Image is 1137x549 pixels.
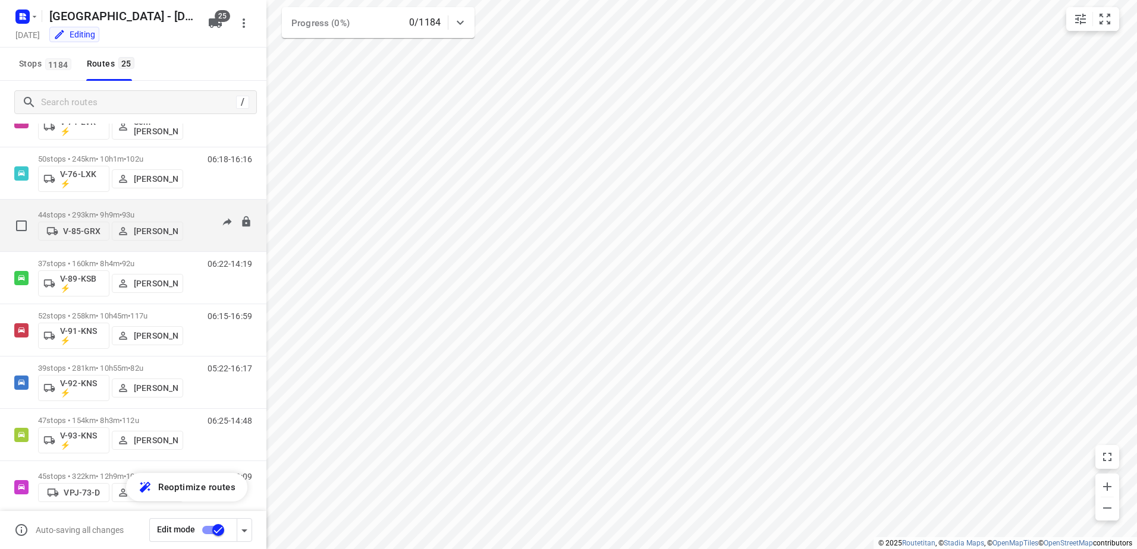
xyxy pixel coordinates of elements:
[157,525,195,534] span: Edit mode
[87,56,138,71] div: Routes
[45,7,199,26] h5: Rename
[902,539,935,547] a: Routetitan
[134,436,178,445] p: [PERSON_NAME]
[112,169,183,188] button: [PERSON_NAME]
[878,539,1132,547] li: © 2025 , © , © © contributors
[124,472,126,481] span: •
[128,364,130,373] span: •
[112,274,183,293] button: [PERSON_NAME]
[128,311,130,320] span: •
[38,427,109,453] button: V-93-KNS ⚡
[38,375,109,401] button: V-92-KNS ⚡
[38,210,183,219] p: 44 stops • 293km • 9h9m
[282,7,475,38] div: Progress (0%)0/1184
[41,93,236,112] input: Search routes
[1066,7,1119,31] div: small contained button group
[112,378,183,397] button: [PERSON_NAME]
[122,416,139,425] span: 112u
[120,259,122,268] span: •
[38,323,109,349] button: V-91-KNS ⚡
[10,214,33,238] span: Select
[38,416,183,425] p: 47 stops • 154km • 8h3m
[63,226,100,236] p: V-85-GRX
[130,311,147,320] span: 117u
[158,479,235,495] span: Reoptimize routes
[122,210,134,219] span: 93u
[120,416,122,425] span: •
[944,539,984,547] a: Stadia Maps
[126,473,247,501] button: Reoptimize routes
[134,383,178,393] p: [PERSON_NAME]
[38,222,109,241] button: V-85-GRX
[64,488,100,497] p: VPJ-73-D
[291,18,350,29] span: Progress (0%)
[38,154,183,163] p: 50 stops • 245km • 10h1m
[1044,539,1093,547] a: OpenStreetMap
[208,154,252,164] p: 06:18-16:16
[208,311,252,321] p: 06:15-16:59
[240,216,252,229] button: Lock route
[112,222,183,241] button: [PERSON_NAME]
[208,259,252,269] p: 06:22-14:19
[134,279,178,288] p: [PERSON_NAME]
[112,113,183,140] button: Sem [PERSON_NAME]
[38,364,183,373] p: 39 stops • 281km • 10h55m
[60,117,104,136] p: V-74-LVK ⚡
[208,364,252,373] p: 05:22-16:17
[409,15,441,30] p: 0/1184
[208,416,252,425] p: 06:25-14:48
[112,483,183,502] button: [PERSON_NAME]
[60,378,104,397] p: V-92-KNS ⚡
[126,472,143,481] span: 105u
[203,11,227,35] button: 25
[112,326,183,345] button: [PERSON_NAME]
[118,57,134,69] span: 25
[38,483,109,502] button: VPJ-73-D
[38,472,183,481] p: 45 stops • 322km • 12h9m
[60,274,104,293] p: V-89-KSB ⚡
[134,331,178,340] p: [PERSON_NAME]
[54,29,95,40] div: Editing
[236,96,249,109] div: /
[120,210,122,219] span: •
[130,364,143,373] span: 82u
[11,28,45,42] h5: Project date
[60,431,104,450] p: V-93-KNS ⚡
[122,259,134,268] span: 92u
[208,472,252,481] p: 06:05-18:09
[1069,7,1092,31] button: Map settings
[38,270,109,296] button: V-89-KSB ⚡
[134,226,178,236] p: [PERSON_NAME]
[60,326,104,345] p: V-91-KNS ⚡
[45,58,71,70] span: 1184
[19,56,75,71] span: Stops
[38,311,183,320] p: 52 stops • 258km • 10h45m
[992,539,1038,547] a: OpenMapTiles
[38,113,109,140] button: V-74-LVK ⚡
[124,154,126,163] span: •
[1093,7,1117,31] button: Fit zoom
[134,174,178,184] p: [PERSON_NAME]
[215,10,230,22] span: 25
[126,154,143,163] span: 102u
[60,169,104,188] p: V-76-LXK ⚡
[134,117,178,136] p: Sem [PERSON_NAME]
[38,259,183,268] p: 37 stops • 160km • 8h4m
[36,525,124,535] p: Auto-saving all changes
[237,522,252,537] div: Driver app settings
[38,166,109,192] button: V-76-LXK ⚡
[112,431,183,450] button: [PERSON_NAME]
[215,210,239,234] button: Send to driver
